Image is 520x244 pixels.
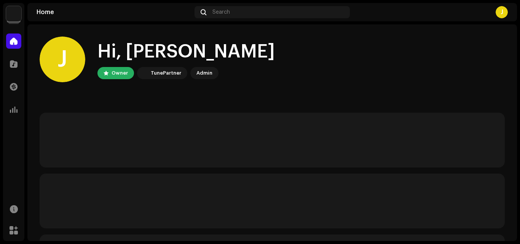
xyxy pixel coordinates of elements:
img: bb549e82-3f54-41b5-8d74-ce06bd45c366 [6,6,21,21]
div: Home [37,9,191,15]
div: J [496,6,508,18]
img: bb549e82-3f54-41b5-8d74-ce06bd45c366 [139,69,148,78]
div: Hi, [PERSON_NAME] [97,40,275,64]
div: J [40,37,85,82]
span: Search [212,9,230,15]
div: Admin [196,69,212,78]
div: TunePartner [151,69,181,78]
div: Owner [112,69,128,78]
